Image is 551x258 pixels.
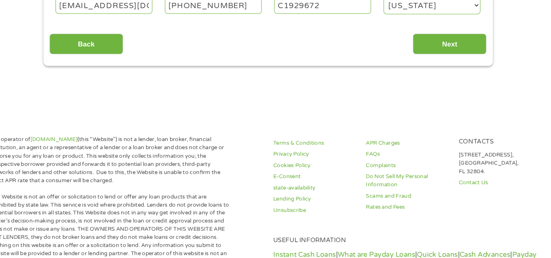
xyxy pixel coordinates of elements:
a: Privacy Policy [281,156,358,163]
h4: Useful Information [281,238,534,245]
a: Rates and Fees [368,206,446,214]
a: Terms & Conditions [281,145,358,153]
p: [STREET_ADDRESS], [GEOGRAPHIC_DATA], FL 32804. [456,157,534,180]
a: Scams and Fraud [368,195,446,203]
a: Contact Us [456,183,534,190]
input: john@gmail.com [74,11,166,26]
input: (541) 754-3010 [178,11,270,26]
a: Do Not Sell My Personal Information [368,177,446,192]
a: Complaints [368,166,446,174]
a: Unsubscribe [281,209,358,216]
a: Cookies Policy [281,166,358,174]
a: [DOMAIN_NAME] [51,142,95,149]
input: Back [69,45,138,65]
a: FAQs [368,156,446,163]
a: E-Consent [281,177,358,185]
a: Lending Policy [281,198,358,206]
a: APR Charges [368,145,446,153]
input: Next [413,45,482,65]
a: state-availability [281,187,358,195]
p: The operator of (this “Website”) is not a lender, loan broker, financial institution, an agent or... [12,142,239,188]
h4: Contacts [456,144,534,152]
